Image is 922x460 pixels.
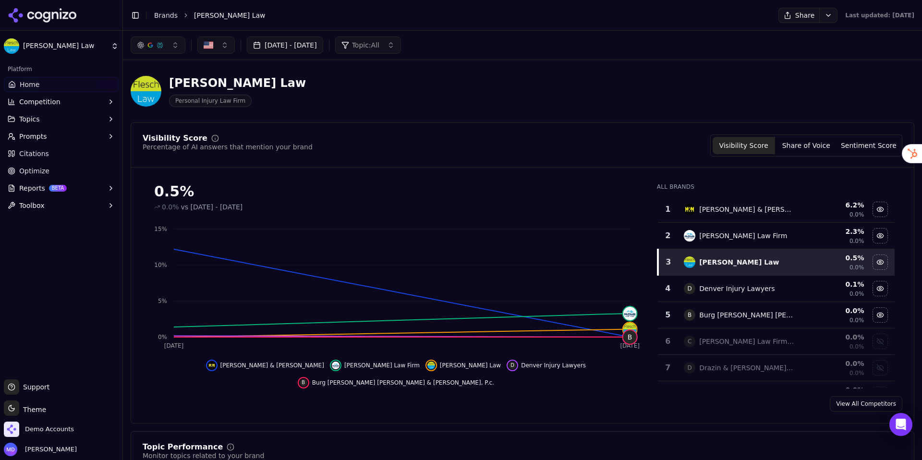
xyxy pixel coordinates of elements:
[162,202,179,212] span: 0.0%
[699,310,795,320] div: Burg [PERSON_NAME] [PERSON_NAME] & [PERSON_NAME], P.c.
[658,328,895,355] tr: 6C[PERSON_NAME] Law Firm Pllc0.0%0.0%Show casey law firm pllc data
[849,237,864,245] span: 0.0%
[4,181,119,196] button: ReportsBETA
[662,362,675,374] div: 7
[154,11,759,20] nav: breadcrumb
[4,61,119,77] div: Platform
[699,231,787,241] div: [PERSON_NAME] Law Firm
[802,227,864,236] div: 2.3 %
[330,360,420,371] button: Hide mcdivitt law firm data
[344,362,420,369] span: [PERSON_NAME] Law Firm
[658,249,895,276] tr: 3flesch law[PERSON_NAME] Law0.5%0.0%Hide flesch law data
[684,204,695,215] img: morgan & morgan
[873,360,888,375] button: Show drazin & warshaw, p.c. data
[427,362,435,369] img: flesch law
[657,183,895,191] div: All Brands
[298,377,494,388] button: Hide burg simpson eldredge hersh & jardine, p.c. data
[19,406,46,413] span: Theme
[830,396,902,412] a: View All Competitors
[49,185,67,192] span: BETA
[4,38,19,54] img: Flesch Law
[802,279,864,289] div: 0.1 %
[19,166,49,176] span: Optimize
[143,134,207,142] div: Visibility Score
[684,256,695,268] img: flesch law
[19,183,45,193] span: Reports
[623,330,637,344] span: B
[352,40,379,50] span: Topic: All
[154,262,167,268] tspan: 10%
[849,264,864,271] span: 0.0%
[802,200,864,210] div: 6.2 %
[684,362,695,374] span: D
[4,163,119,179] a: Optimize
[802,253,864,263] div: 0.5 %
[208,362,216,369] img: morgan & morgan
[873,254,888,270] button: Hide flesch law data
[332,362,340,369] img: mcdivitt law firm
[154,12,178,19] a: Brands
[684,283,695,294] span: D
[837,137,900,154] button: Sentiment Score
[4,198,119,213] button: Toolbox
[440,362,501,369] span: [PERSON_NAME] Law
[802,359,864,368] div: 0.0 %
[4,422,19,437] img: Demo Accounts
[699,205,795,214] div: [PERSON_NAME] & [PERSON_NAME]
[623,322,637,336] img: flesch law
[873,281,888,296] button: Hide denver injury lawyers data
[663,256,675,268] div: 3
[699,284,775,293] div: Denver Injury Lawyers
[699,337,795,346] div: [PERSON_NAME] Law Firm Pllc
[21,445,77,454] span: [PERSON_NAME]
[699,363,795,373] div: Drazin & [PERSON_NAME], P.c.
[662,336,675,347] div: 6
[662,230,675,242] div: 2
[4,146,119,161] a: Citations
[4,443,17,456] img: Melissa Dowd
[849,316,864,324] span: 0.0%
[873,334,888,349] button: Show casey law firm pllc data
[4,443,77,456] button: Open user button
[4,422,74,437] button: Open organization switcher
[154,226,167,232] tspan: 15%
[684,336,695,347] span: C
[204,40,213,50] img: United States
[623,307,637,320] img: mcdivitt law firm
[169,75,306,91] div: [PERSON_NAME] Law
[19,201,45,210] span: Toolbox
[158,334,167,340] tspan: 0%
[4,77,119,92] a: Home
[684,230,695,242] img: mcdivitt law firm
[19,97,61,107] span: Competition
[19,382,49,392] span: Support
[521,362,586,369] span: Denver Injury Lawyers
[658,223,895,249] tr: 2mcdivitt law firm[PERSON_NAME] Law Firm2.3%0.0%Hide mcdivitt law firm data
[158,298,167,304] tspan: 5%
[849,343,864,351] span: 0.0%
[4,94,119,109] button: Competition
[507,360,586,371] button: Hide denver injury lawyers data
[802,306,864,315] div: 0.0 %
[845,12,914,19] div: Last updated: [DATE]
[873,202,888,217] button: Hide morgan & morgan data
[658,302,895,328] tr: 5BBurg [PERSON_NAME] [PERSON_NAME] & [PERSON_NAME], P.c.0.0%0.0%Hide burg simpson eldredge hersh ...
[658,276,895,302] tr: 4DDenver Injury Lawyers0.1%0.0%Hide denver injury lawyers data
[802,332,864,342] div: 0.0 %
[143,142,313,152] div: Percentage of AI answers that mention your brand
[658,196,895,223] tr: 1morgan & morgan[PERSON_NAME] & [PERSON_NAME]6.2%0.0%Hide morgan & morgan data
[164,342,184,349] tspan: [DATE]
[778,8,819,23] button: Share
[662,309,675,321] div: 5
[425,360,501,371] button: Hide flesch law data
[154,183,638,200] div: 0.5%
[19,149,49,158] span: Citations
[620,342,640,349] tspan: [DATE]
[169,95,252,107] span: Personal Injury Law Firm
[143,443,223,451] div: Topic Performance
[849,290,864,298] span: 0.0%
[775,137,837,154] button: Share of Voice
[873,228,888,243] button: Hide mcdivitt law firm data
[194,11,266,20] span: [PERSON_NAME] Law
[658,355,895,381] tr: 7DDrazin & [PERSON_NAME], P.c.0.0%0.0%Show drazin & warshaw, p.c. data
